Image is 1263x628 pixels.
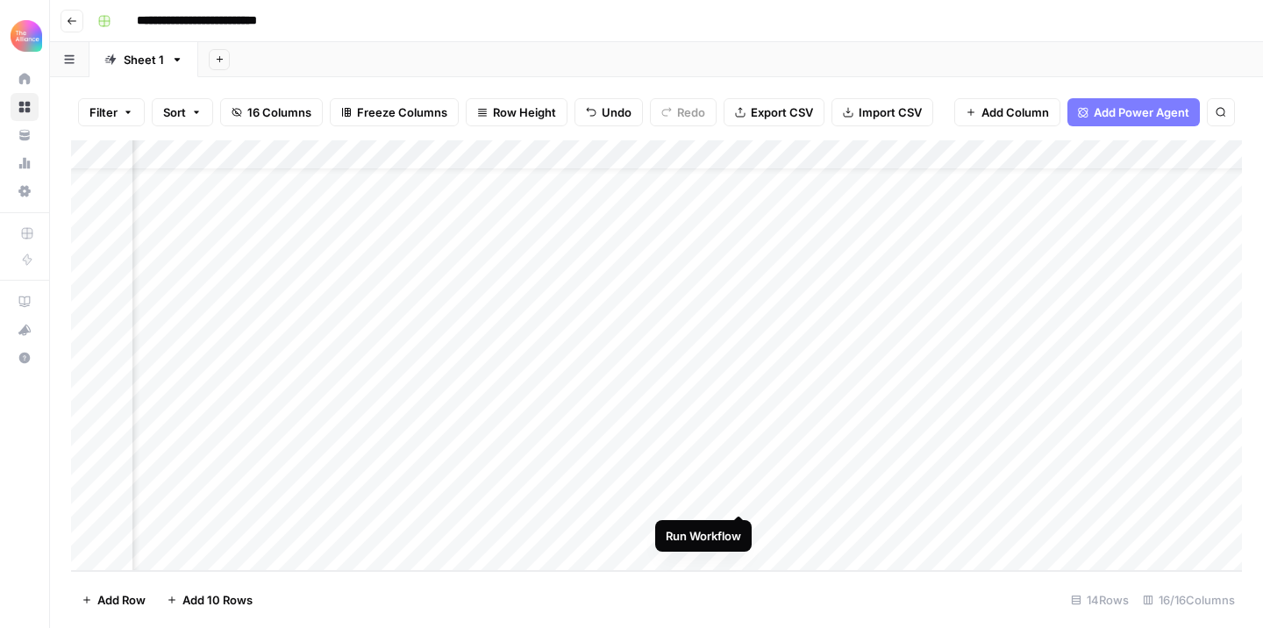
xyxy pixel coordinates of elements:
button: Export CSV [724,98,824,126]
button: Row Height [466,98,567,126]
button: Import CSV [831,98,933,126]
span: Row Height [493,103,556,121]
button: Workspace: Alliance [11,14,39,58]
span: Undo [602,103,631,121]
button: Add Column [954,98,1060,126]
span: Redo [677,103,705,121]
span: Export CSV [751,103,813,121]
button: 16 Columns [220,98,323,126]
span: Filter [89,103,118,121]
img: Alliance Logo [11,20,42,52]
button: Redo [650,98,717,126]
span: Freeze Columns [357,103,447,121]
a: Home [11,65,39,93]
button: Help + Support [11,344,39,372]
span: 16 Columns [247,103,311,121]
span: Add Row [97,591,146,609]
a: Your Data [11,121,39,149]
button: Sort [152,98,213,126]
div: Run Workflow [666,527,741,545]
a: Settings [11,177,39,205]
a: Usage [11,149,39,177]
span: Add Power Agent [1094,103,1189,121]
button: Freeze Columns [330,98,459,126]
span: Sort [163,103,186,121]
button: Filter [78,98,145,126]
div: 16/16 Columns [1136,586,1242,614]
div: What's new? [11,317,38,343]
span: Add 10 Rows [182,591,253,609]
button: What's new? [11,316,39,344]
span: Add Column [981,103,1049,121]
button: Add 10 Rows [156,586,263,614]
span: Import CSV [859,103,922,121]
a: AirOps Academy [11,288,39,316]
a: Sheet 1 [89,42,198,77]
div: Sheet 1 [124,51,164,68]
button: Add Row [71,586,156,614]
div: 14 Rows [1064,586,1136,614]
button: Add Power Agent [1067,98,1200,126]
button: Undo [574,98,643,126]
a: Browse [11,93,39,121]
